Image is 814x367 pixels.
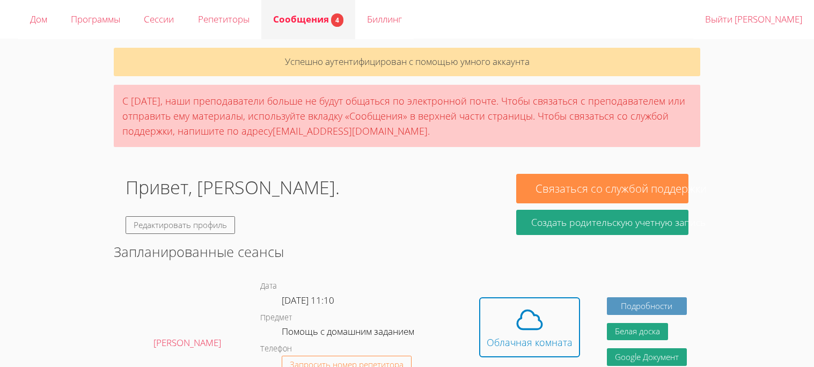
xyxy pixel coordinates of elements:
[260,343,292,354] font: Телефон
[198,13,250,25] font: Репетиторы
[516,210,688,235] button: Создать родительскую учетную запись
[285,55,530,68] font: Успешно аутентифицирован с помощью умного аккаунта
[282,325,414,337] font: Помощь с домашним заданием
[126,175,340,200] font: Привет, [PERSON_NAME].
[621,300,672,311] font: Подробности
[71,13,120,25] font: Программы
[428,124,430,137] font: .
[114,243,284,261] font: Запланированные сеансы
[273,13,329,25] font: Сообщения
[607,323,668,341] button: Белая доска
[153,336,221,349] font: [PERSON_NAME]
[260,312,292,322] font: Предмет
[615,326,660,336] font: Белая доска
[536,181,707,196] font: Связаться со службой поддержки
[260,281,277,291] font: Дата
[126,216,235,234] a: Редактировать профиль
[615,351,679,362] font: Google Документ
[273,124,428,137] font: [EMAIL_ADDRESS][DOMAIN_NAME]
[122,94,685,137] font: С [DATE], наши преподаватели больше не будут общаться по электронной почте. Чтобы связаться с пре...
[516,174,688,203] button: Связаться со службой поддержки
[282,294,334,306] font: [DATE] 11:10
[705,13,802,25] font: Выйти [PERSON_NAME]
[153,320,221,351] a: [PERSON_NAME]
[607,297,687,315] a: Подробности
[531,216,706,229] font: Создать родительскую учетную запись
[487,336,573,349] font: Облачная комната
[367,13,402,25] font: Биллинг
[134,219,227,230] font: Редактировать профиль
[479,297,580,357] button: Облачная комната
[30,13,47,25] font: Дом
[335,16,339,25] font: 4
[144,13,174,25] font: Сессии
